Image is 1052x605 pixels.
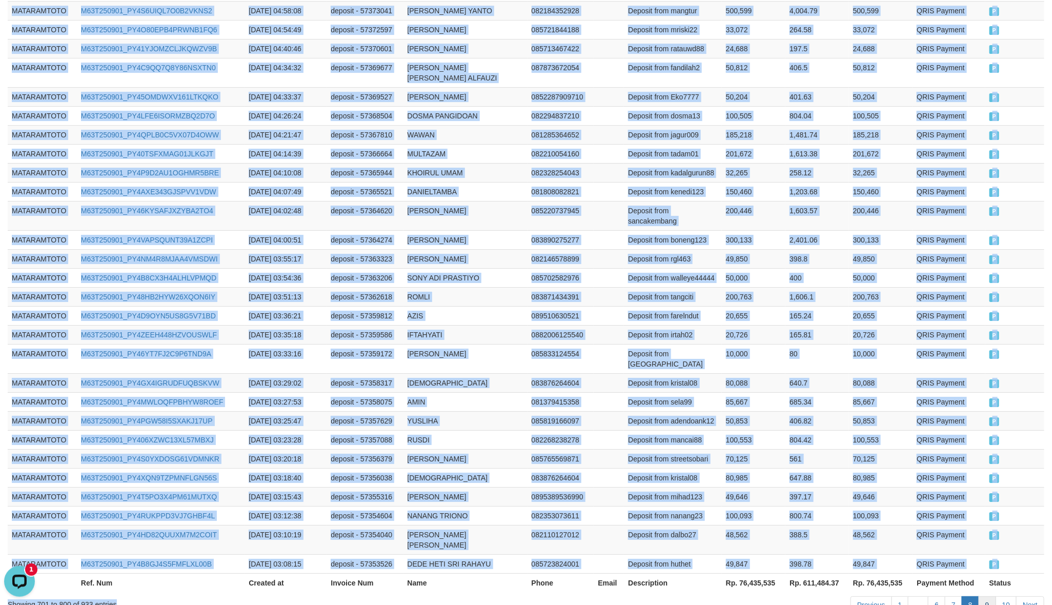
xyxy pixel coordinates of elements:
[785,249,849,268] td: 398.8
[722,411,785,430] td: 50,853
[785,230,849,249] td: 2,401.06
[8,125,77,144] td: MATARAMTOTO
[785,392,849,411] td: 685.34
[785,373,849,392] td: 640.7
[528,468,594,487] td: 083876264604
[785,344,849,373] td: 80
[913,20,985,39] td: QRIS Payment
[403,487,528,506] td: [PERSON_NAME]
[245,468,327,487] td: [DATE] 03:18:40
[528,125,594,144] td: 081285364652
[327,39,403,58] td: deposit - 57370601
[81,93,218,101] a: M63T250901_PY45OMDWXV161LTKQKO
[81,379,219,387] a: M63T250901_PY4GX4IGRUDFUQBSKVW
[624,306,722,325] td: Deposit from farelndut
[245,392,327,411] td: [DATE] 03:27:53
[403,201,528,230] td: [PERSON_NAME]
[785,325,849,344] td: 165.81
[989,274,1000,283] span: PAID
[8,39,77,58] td: MATARAMTOTO
[624,411,722,430] td: Deposit from adendoank12
[327,87,403,106] td: deposit - 57369527
[245,201,327,230] td: [DATE] 04:02:48
[528,306,594,325] td: 089510630521
[849,344,913,373] td: 10,000
[403,230,528,249] td: [PERSON_NAME]
[403,182,528,201] td: DANIELTAMBA
[722,163,785,182] td: 32,265
[81,236,213,244] a: M63T250901_PY4VAPSQUNT39A1ZCPI
[403,344,528,373] td: [PERSON_NAME]
[989,45,1000,54] span: PAID
[989,93,1000,102] span: PAID
[245,58,327,87] td: [DATE] 04:34:32
[849,87,913,106] td: 50,204
[849,58,913,87] td: 50,812
[849,306,913,325] td: 20,655
[849,182,913,201] td: 150,460
[722,306,785,325] td: 20,655
[989,26,1000,35] span: PAID
[989,207,1000,216] span: PAID
[327,306,403,325] td: deposit - 57359812
[624,392,722,411] td: Deposit from sela99
[81,350,211,358] a: M63T250901_PY46YT7FJ2C9P6TND9A
[722,287,785,306] td: 200,763
[989,150,1000,159] span: PAID
[849,125,913,144] td: 185,218
[327,20,403,39] td: deposit - 57372597
[624,144,722,163] td: Deposit from tadam01
[849,392,913,411] td: 85,667
[327,230,403,249] td: deposit - 57364274
[785,268,849,287] td: 400
[722,392,785,411] td: 85,667
[913,392,985,411] td: QRIS Payment
[403,306,528,325] td: AZIS
[989,255,1000,264] span: PAID
[8,182,77,201] td: MATARAMTOTO
[624,230,722,249] td: Deposit from boneng123
[245,20,327,39] td: [DATE] 04:54:49
[785,182,849,201] td: 1,203.68
[624,87,722,106] td: Deposit from Eko7777
[849,144,913,163] td: 201,672
[245,449,327,468] td: [DATE] 03:20:18
[245,87,327,106] td: [DATE] 04:33:37
[722,125,785,144] td: 185,218
[8,325,77,344] td: MATARAMTOTO
[913,449,985,468] td: QRIS Payment
[913,268,985,287] td: QRIS Payment
[245,1,327,20] td: [DATE] 04:58:08
[8,1,77,20] td: MATARAMTOTO
[245,287,327,306] td: [DATE] 03:51:13
[624,325,722,344] td: Deposit from irtah02
[624,468,722,487] td: Deposit from kristal08
[8,87,77,106] td: MATARAMTOTO
[81,274,216,282] a: M63T250901_PY4B8CX3H4ALHLVPMQD
[8,373,77,392] td: MATARAMTOTO
[403,430,528,449] td: RUSDI
[722,249,785,268] td: 49,850
[785,58,849,87] td: 406.5
[624,449,722,468] td: Deposit from streetsobari
[989,112,1000,121] span: PAID
[722,430,785,449] td: 100,553
[722,230,785,249] td: 300,133
[624,249,722,268] td: Deposit from rgl463
[81,493,217,501] a: M63T250901_PY4T5PO3X4PM61MUTXQ
[722,201,785,230] td: 200,446
[403,144,528,163] td: MULTAZAM
[722,373,785,392] td: 80,088
[989,436,1000,445] span: PAID
[81,512,215,520] a: M63T250901_PY4RUKPPD3VJ7GHBF4L
[327,430,403,449] td: deposit - 57357088
[849,249,913,268] td: 49,850
[403,125,528,144] td: WAWAN
[403,249,528,268] td: [PERSON_NAME]
[849,39,913,58] td: 24,688
[81,150,213,158] a: M63T250901_PY40TSFXMAG01JLKGJT
[624,125,722,144] td: Deposit from jagur009
[8,268,77,287] td: MATARAMTOTO
[403,392,528,411] td: AMIN
[8,20,77,39] td: MATARAMTOTO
